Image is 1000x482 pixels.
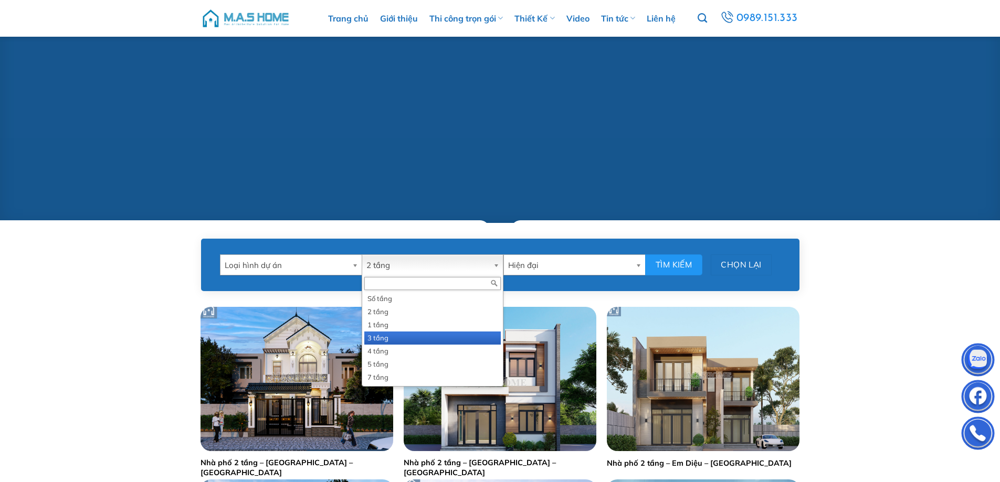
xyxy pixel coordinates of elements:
[364,345,501,358] li: 4 tầng
[645,254,702,275] button: Tìm kiếm
[566,3,590,34] a: Video
[962,346,994,377] img: Zalo
[380,3,418,34] a: Giới thiệu
[366,255,489,276] span: 2 tầng
[607,458,792,468] a: Nhà phố 2 tầng – Em Diệu – [GEOGRAPHIC_DATA]
[364,292,501,305] li: Số tầng
[647,3,676,34] a: Liên hệ
[328,3,369,34] a: Trang chủ
[719,9,799,28] a: 0989.151.333
[607,307,799,451] img: Thiết kế nhà phố 2 tầng - Em Diệu - Thái Bình | MasHome
[508,255,631,276] span: Hiện đại
[364,358,501,371] li: 5 tầng
[201,3,290,34] img: M.A.S HOME – Tổng Thầu Thiết Kế Và Xây Nhà Trọn Gói
[601,3,635,34] a: Tin tức
[698,7,707,29] a: Tìm kiếm
[962,382,994,414] img: Facebook
[404,458,596,477] a: Nhà phố 2 tầng – [GEOGRAPHIC_DATA] – [GEOGRAPHIC_DATA]
[711,254,772,275] button: Chọn lại
[201,458,393,477] a: Nhà phố 2 tầng – [GEOGRAPHIC_DATA] – [GEOGRAPHIC_DATA]
[201,307,393,451] img: Thiết kế nhà phố anh Lợi - Thạch Thất | MasHome
[962,419,994,451] img: Phone
[225,255,348,276] span: Loại hình dự án
[364,305,501,318] li: 2 tầng
[364,318,501,331] li: 1 tầng
[429,3,503,34] a: Thi công trọn gói
[736,9,798,27] span: 0989.151.333
[364,371,501,384] li: 7 tầng
[364,331,501,345] li: 3 tầng
[514,3,554,34] a: Thiết Kế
